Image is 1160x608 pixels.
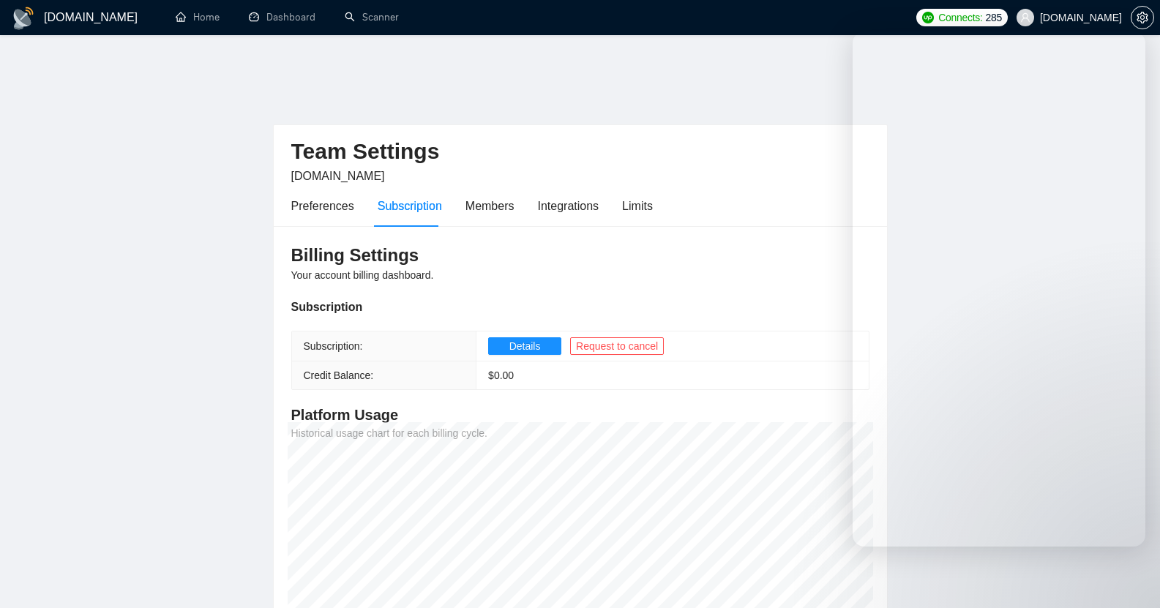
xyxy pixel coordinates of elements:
img: upwork-logo.png [922,12,934,23]
button: setting [1131,6,1154,29]
div: Members [465,197,514,215]
span: 285 [986,10,1002,26]
div: Subscription [291,298,869,316]
a: dashboardDashboard [249,11,315,23]
div: Subscription [378,197,442,215]
span: [DOMAIN_NAME] [291,170,385,182]
span: Details [509,338,541,354]
div: Integrations [538,197,599,215]
span: setting [1131,12,1153,23]
a: setting [1131,12,1154,23]
a: searchScanner [345,11,399,23]
a: homeHome [176,11,220,23]
div: Limits [622,197,653,215]
h3: Billing Settings [291,244,869,267]
span: Request to cancel [576,338,658,354]
div: Preferences [291,197,354,215]
span: Subscription: [304,340,363,352]
button: Request to cancel [570,337,664,355]
iframe: Intercom live chat [1110,558,1145,593]
h4: Platform Usage [291,405,869,425]
button: Details [488,337,561,355]
h2: Team Settings [291,137,869,167]
span: user [1020,12,1030,23]
span: Connects: [938,10,982,26]
img: logo [12,7,35,30]
span: $ 0.00 [488,369,514,381]
span: Credit Balance: [304,369,374,381]
span: Your account billing dashboard. [291,269,434,281]
iframe: Intercom live chat [853,31,1145,547]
